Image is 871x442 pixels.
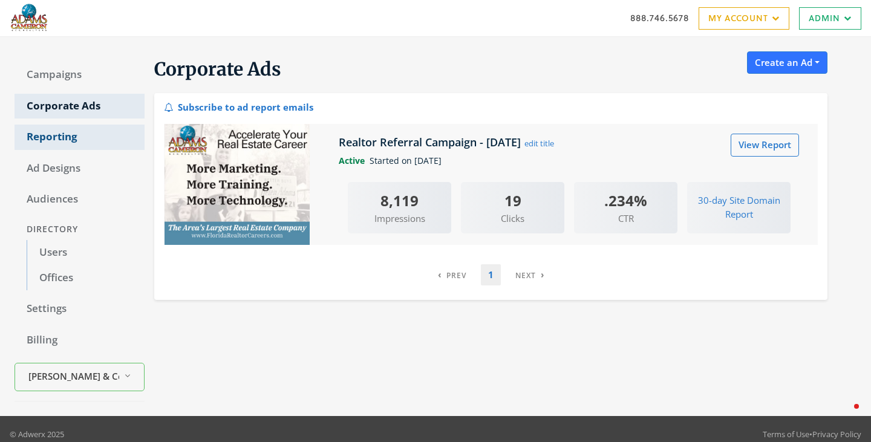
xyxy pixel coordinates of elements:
[154,57,281,80] span: Corporate Ads
[431,264,552,285] nav: pagination
[747,51,827,74] button: Create an Ad
[15,125,145,150] a: Reporting
[812,429,861,440] a: Privacy Policy
[165,124,310,245] img: Realtor Referral Campaign - 2025-03-27
[799,7,861,30] a: Admin
[630,11,689,24] a: 888.746.5678
[15,94,145,119] a: Corporate Ads
[330,154,809,167] div: Started on [DATE]
[481,264,501,285] a: 1
[15,296,145,322] a: Settings
[699,7,789,30] a: My Account
[15,187,145,212] a: Audiences
[763,428,861,440] div: •
[27,265,145,291] a: Offices
[574,189,677,212] div: .234%
[461,189,564,212] div: 19
[28,369,119,383] span: [PERSON_NAME] & Co. Realtors
[687,189,791,226] button: 30-day Site Domain Report
[461,212,564,226] span: Clicks
[27,240,145,265] a: Users
[15,156,145,181] a: Ad Designs
[339,135,524,149] h5: Realtor Referral Campaign - [DATE]
[348,212,451,226] span: Impressions
[731,134,799,156] a: View Report
[15,363,145,391] button: [PERSON_NAME] & Co. Realtors
[763,429,809,440] a: Terms of Use
[164,98,313,114] div: Subscribe to ad report emails
[10,3,49,33] img: Adwerx
[339,155,370,166] span: Active
[15,218,145,241] div: Directory
[15,62,145,88] a: Campaigns
[574,212,677,226] span: CTR
[830,401,859,430] iframe: Intercom live chat
[10,428,64,440] p: © Adwerx 2025
[348,189,451,212] div: 8,119
[15,328,145,353] a: Billing
[524,137,555,150] button: edit title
